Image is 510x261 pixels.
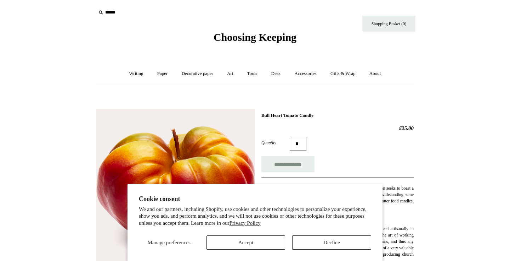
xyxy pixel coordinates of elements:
[241,64,264,83] a: Tools
[214,37,296,42] a: Choosing Keeping
[206,235,285,250] button: Accept
[229,220,261,226] a: Privacy Policy
[324,64,362,83] a: Gifts & Wrap
[151,64,174,83] a: Paper
[148,240,191,245] span: Manage preferences
[221,64,239,83] a: Art
[292,235,371,250] button: Decline
[139,195,371,203] h2: Cookie consent
[139,235,199,250] button: Manage preferences
[288,64,323,83] a: Accessories
[261,140,290,146] label: Quantity
[214,31,296,43] span: Choosing Keeping
[123,64,150,83] a: Writing
[139,206,371,227] p: We and our partners, including Shopify, use cookies and other technologies to personalize your ex...
[175,64,220,83] a: Decorative paper
[261,113,414,118] h1: Bull Heart Tomato Candle
[362,16,415,32] a: Shopping Basket (0)
[363,64,387,83] a: About
[261,125,414,131] h2: £25.00
[265,64,287,83] a: Desk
